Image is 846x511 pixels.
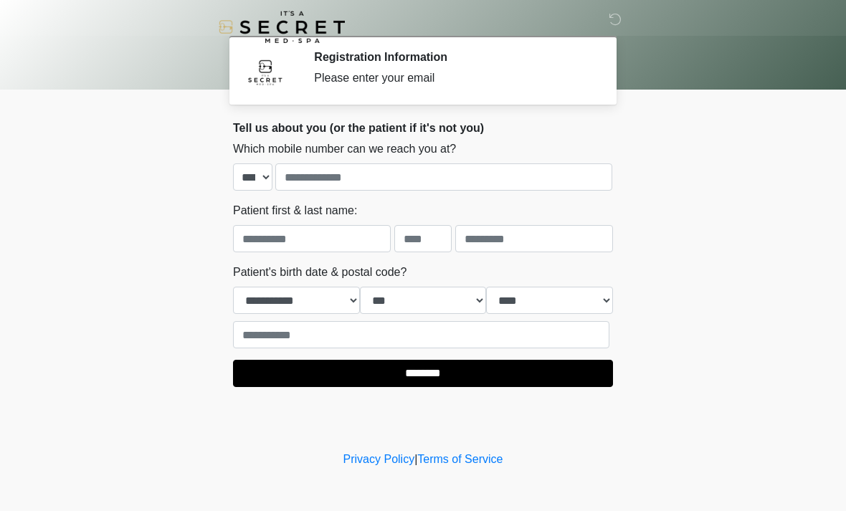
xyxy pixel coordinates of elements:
[417,453,503,465] a: Terms of Service
[314,50,591,64] h2: Registration Information
[233,264,407,281] label: Patient's birth date & postal code?
[244,50,287,93] img: Agent Avatar
[314,70,591,87] div: Please enter your email
[343,453,415,465] a: Privacy Policy
[233,140,456,158] label: Which mobile number can we reach you at?
[233,121,613,135] h2: Tell us about you (or the patient if it's not you)
[414,453,417,465] a: |
[233,202,357,219] label: Patient first & last name:
[219,11,345,43] img: It's A Secret Med Spa Logo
